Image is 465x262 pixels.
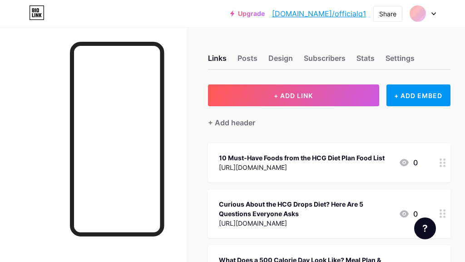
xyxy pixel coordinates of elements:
[219,218,391,228] div: [URL][DOMAIN_NAME]
[356,53,375,69] div: Stats
[272,8,366,19] a: [DOMAIN_NAME]/officialq1
[399,208,418,219] div: 0
[379,9,396,19] div: Share
[219,199,391,218] div: Curious About the HCG Drops Diet? Here Are 5 Questions Everyone Asks
[219,153,385,163] div: 10 Must-Have Foods from the HCG Diet Plan Food List
[208,117,255,128] div: + Add header
[274,92,313,99] span: + ADD LINK
[230,10,265,17] a: Upgrade
[208,53,227,69] div: Links
[208,84,379,106] button: + ADD LINK
[386,53,415,69] div: Settings
[219,163,385,172] div: [URL][DOMAIN_NAME]
[399,157,418,168] div: 0
[304,53,346,69] div: Subscribers
[268,53,293,69] div: Design
[237,53,257,69] div: Posts
[386,84,450,106] div: + ADD EMBED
